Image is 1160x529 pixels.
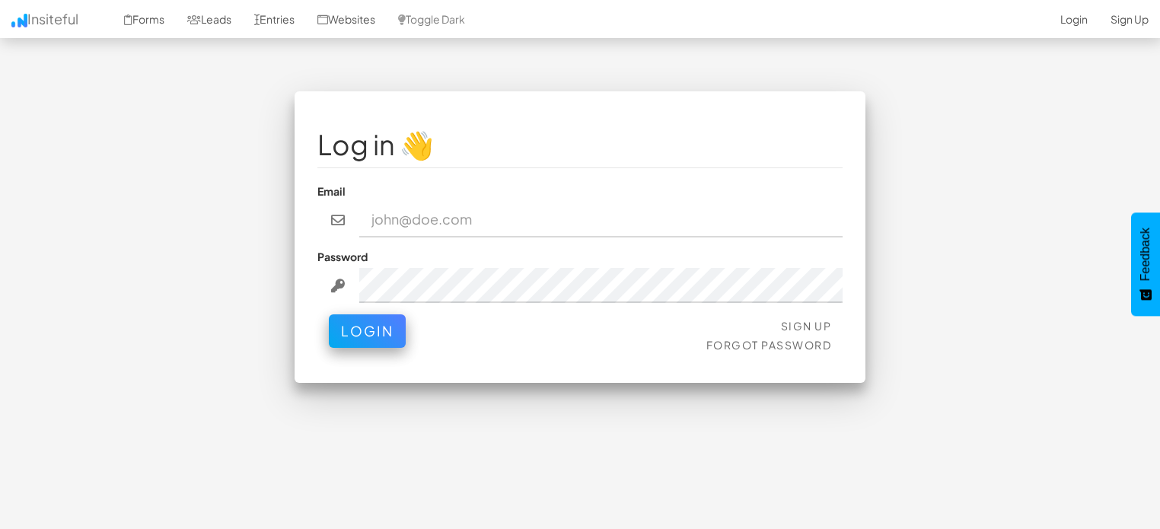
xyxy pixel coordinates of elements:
button: Feedback - Show survey [1131,212,1160,316]
h1: Log in 👋 [317,129,843,160]
button: Login [329,314,406,348]
span: Feedback [1139,228,1152,281]
input: john@doe.com [359,202,843,237]
label: Email [317,183,346,199]
img: icon.png [11,14,27,27]
a: Sign Up [781,319,832,333]
a: Forgot Password [706,338,832,352]
label: Password [317,249,368,264]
